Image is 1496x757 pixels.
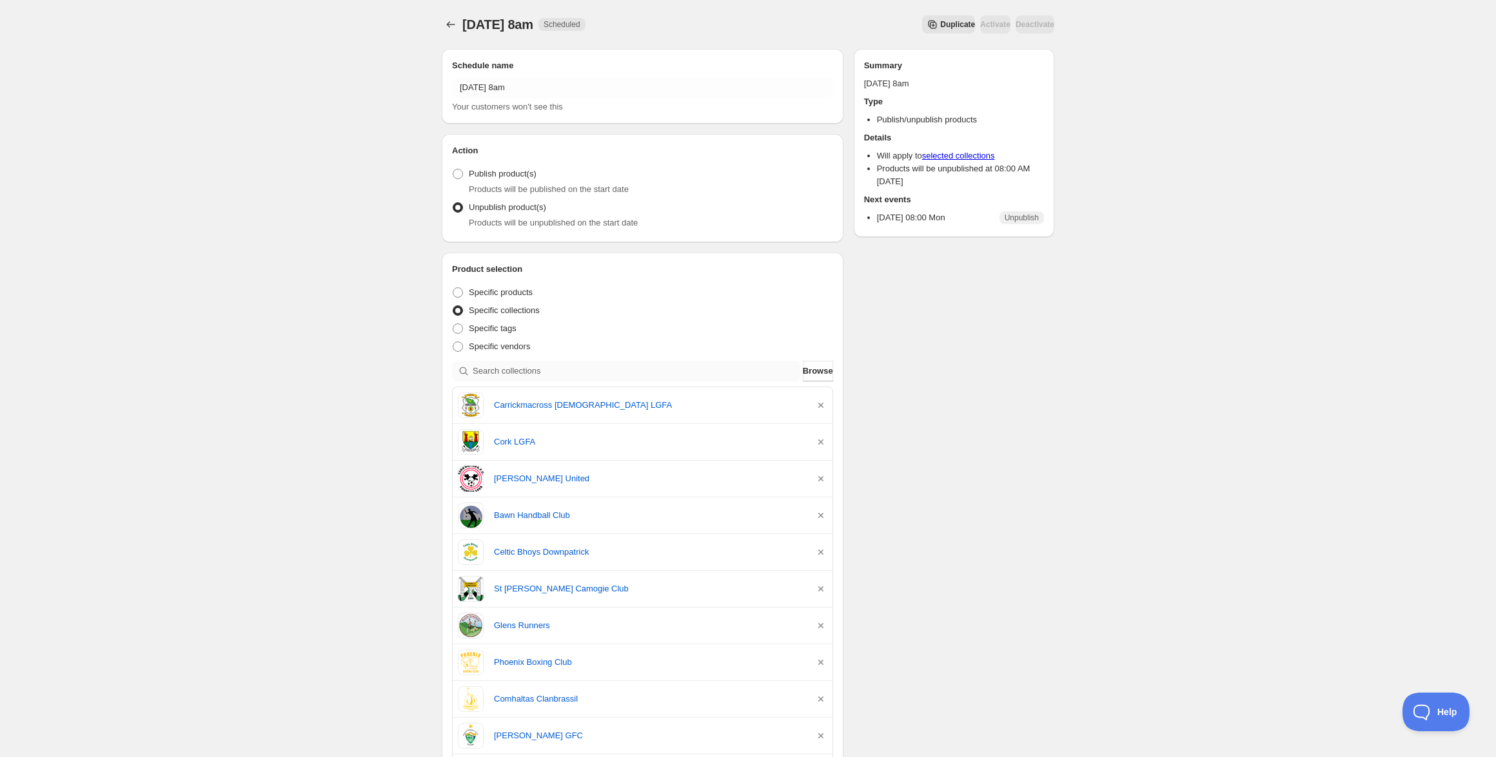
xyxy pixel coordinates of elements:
[452,59,833,72] h2: Schedule name
[469,184,629,194] span: Products will be published on the start date
[469,202,546,212] span: Unpublish product(s)
[494,436,804,448] a: Cork LGFA
[803,361,833,381] button: Browse
[469,169,536,178] span: Publish product(s)
[452,263,833,276] h2: Product selection
[469,323,517,333] span: Specific tags
[864,193,1044,206] h2: Next events
[469,287,533,297] span: Specific products
[462,17,533,32] span: [DATE] 8am
[877,162,1044,188] li: Products will be unpublished at 08:00 AM [DATE]
[494,399,804,412] a: Carrickmacross [DEMOGRAPHIC_DATA] LGFA
[494,472,804,485] a: [PERSON_NAME] United
[469,341,530,351] span: Specific vendors
[452,144,833,157] h2: Action
[494,693,804,705] a: Comhaltas Clanbrassil
[494,656,804,669] a: Phoenix Boxing Club
[940,19,975,30] span: Duplicate
[864,131,1044,144] h2: Details
[877,149,1044,162] li: Will apply to
[494,729,804,742] a: [PERSON_NAME] GFC
[864,77,1044,90] p: [DATE] 8am
[544,19,580,30] span: Scheduled
[877,211,945,224] p: [DATE] 08:00 Mon
[494,509,804,522] a: Bawn Handball Club
[452,102,563,111] span: Your customers won't see this
[864,95,1044,108] h2: Type
[1005,213,1039,223] span: Unpublish
[469,305,540,315] span: Specific collections
[922,151,995,160] a: selected collections
[442,15,460,34] button: Schedules
[877,113,1044,126] li: Publish/unpublish products
[473,361,800,381] input: Search collections
[922,15,975,34] button: Secondary action label
[1402,693,1470,731] iframe: Toggle Customer Support
[494,619,804,632] a: Glens Runners
[494,546,804,559] a: Celtic Bhoys Downpatrick
[494,582,804,595] a: St [PERSON_NAME] Camogie Club
[469,218,638,227] span: Products will be unpublished on the start date
[864,59,1044,72] h2: Summary
[803,365,833,378] span: Browse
